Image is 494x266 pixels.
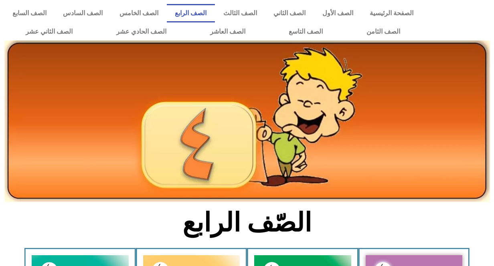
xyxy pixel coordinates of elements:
a: الصف الثاني عشر [4,22,95,41]
a: الصف الرابع [167,4,215,22]
a: الصف العاشر [188,22,267,41]
a: الصف الثاني [265,4,314,22]
a: الصف الحادي عشر [95,22,188,41]
a: الصفحة الرئيسية [362,4,422,22]
a: الصف الثالث [215,4,265,22]
a: الصف السادس [55,4,111,22]
a: الصف الخامس [111,4,167,22]
a: الصف الأول [314,4,362,22]
h2: الصّف الرابع [115,207,380,238]
a: الصف الثامن [344,22,422,41]
a: الصف التاسع [267,22,345,41]
a: الصف السابع [4,4,55,22]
